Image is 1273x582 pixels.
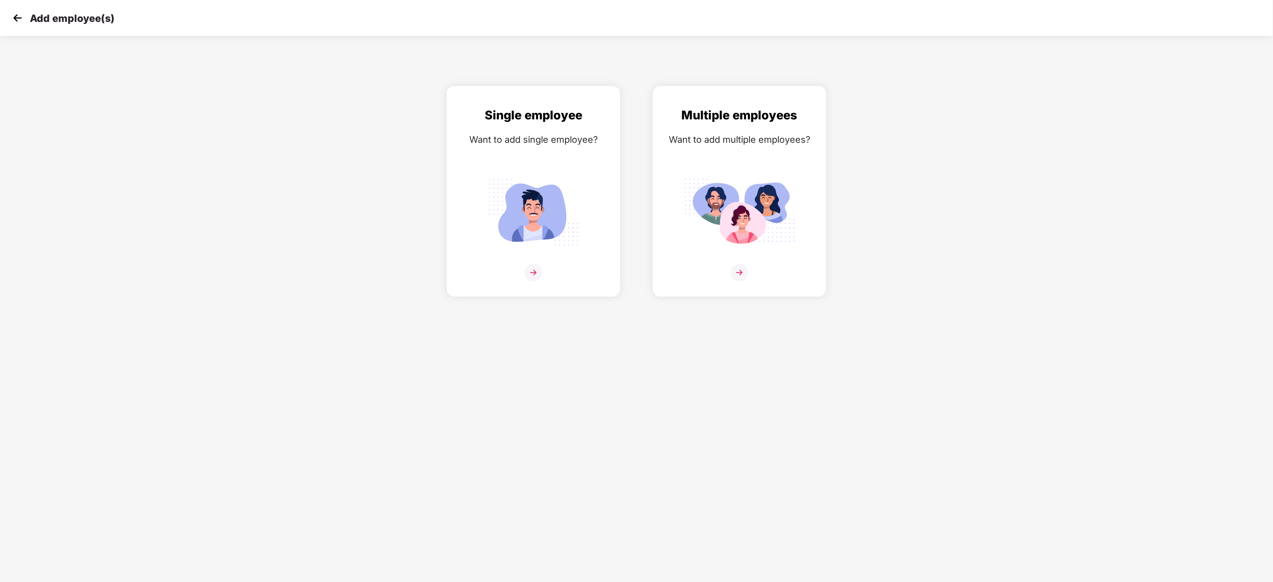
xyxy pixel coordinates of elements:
div: Single employee [457,106,610,125]
img: svg+xml;base64,PHN2ZyB4bWxucz0iaHR0cDovL3d3dy53My5vcmcvMjAwMC9zdmciIHdpZHRoPSIzNiIgaGVpZ2h0PSIzNi... [731,264,748,282]
img: svg+xml;base64,PHN2ZyB4bWxucz0iaHR0cDovL3d3dy53My5vcmcvMjAwMC9zdmciIGlkPSJTaW5nbGVfZW1wbG95ZWUiIH... [478,174,589,251]
div: Multiple employees [663,106,816,125]
img: svg+xml;base64,PHN2ZyB4bWxucz0iaHR0cDovL3d3dy53My5vcmcvMjAwMC9zdmciIHdpZHRoPSIzNiIgaGVpZ2h0PSIzNi... [525,264,542,282]
img: svg+xml;base64,PHN2ZyB4bWxucz0iaHR0cDovL3d3dy53My5vcmcvMjAwMC9zdmciIHdpZHRoPSIzMCIgaGVpZ2h0PSIzMC... [10,10,25,25]
div: Want to add multiple employees? [663,132,816,147]
img: svg+xml;base64,PHN2ZyB4bWxucz0iaHR0cDovL3d3dy53My5vcmcvMjAwMC9zdmciIGlkPSJNdWx0aXBsZV9lbXBsb3llZS... [684,174,795,251]
p: Add employee(s) [30,12,114,24]
div: Want to add single employee? [457,132,610,147]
